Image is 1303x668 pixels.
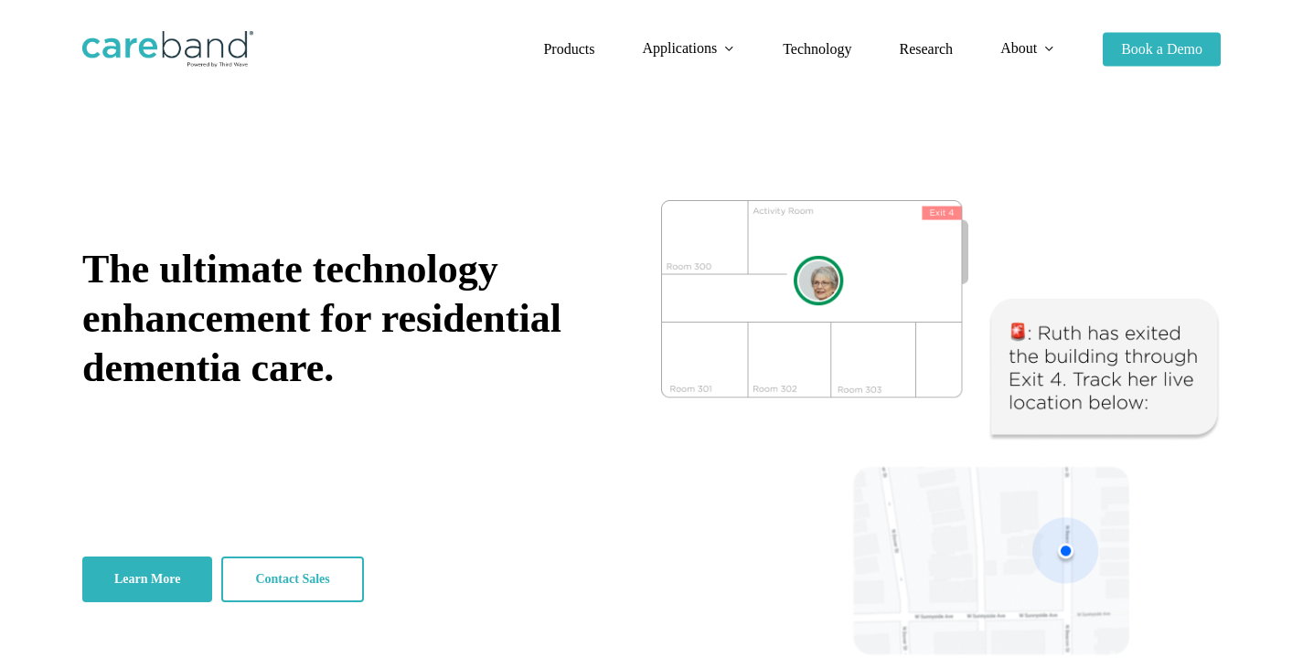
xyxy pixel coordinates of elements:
[82,31,253,68] img: CareBand
[255,570,329,588] span: Contact Sales
[899,41,953,57] span: Research
[1121,41,1202,57] span: Book a Demo
[642,40,717,56] span: Applications
[642,41,735,57] a: Applications
[543,41,594,57] span: Products
[783,42,851,57] a: Technology
[783,41,851,57] span: Technology
[899,42,953,57] a: Research
[1103,42,1221,57] a: Book a Demo
[82,247,561,390] span: The ultimate technology enhancement for residential dementia care.
[543,42,594,57] a: Products
[82,557,212,602] a: Learn More
[1000,40,1037,56] span: About
[661,200,1222,656] img: CareBand tracking system
[114,570,180,588] span: Learn More
[1000,41,1055,57] a: About
[221,557,363,602] a: Contact Sales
